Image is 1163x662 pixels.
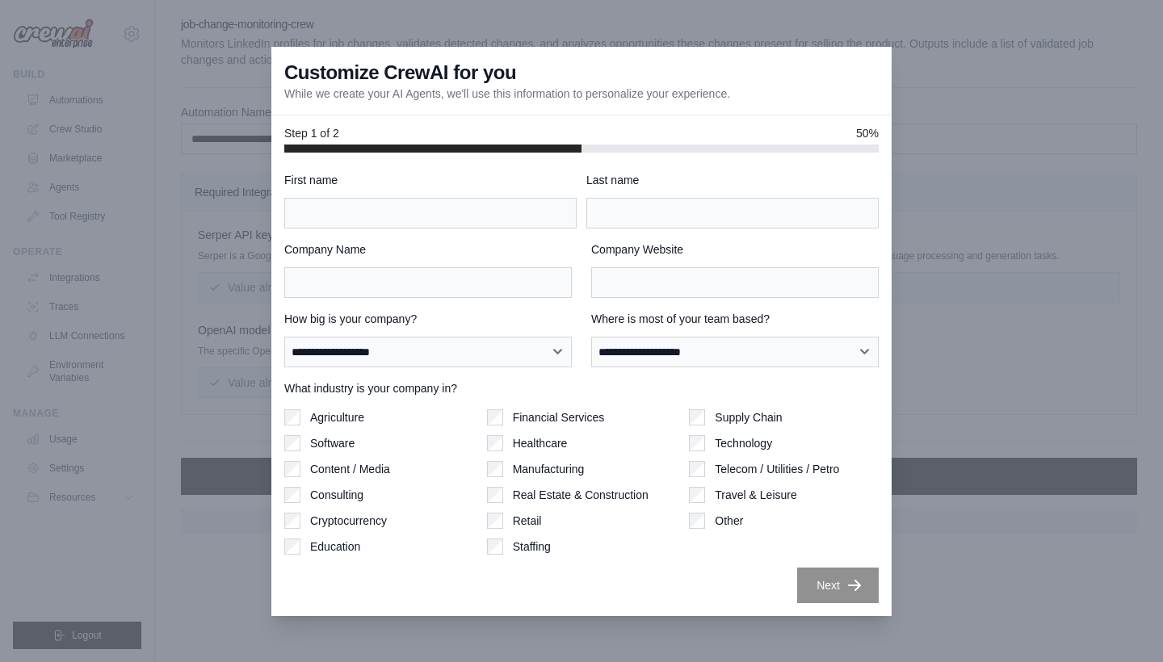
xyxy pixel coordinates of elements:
[310,487,363,503] label: Consulting
[284,241,572,258] label: Company Name
[513,409,605,425] label: Financial Services
[715,435,772,451] label: Technology
[856,125,879,141] span: 50%
[513,435,568,451] label: Healthcare
[715,487,796,503] label: Travel & Leisure
[715,409,782,425] label: Supply Chain
[715,461,839,477] label: Telecom / Utilities / Petro
[284,172,577,188] label: First name
[310,409,364,425] label: Agriculture
[284,311,572,327] label: How big is your company?
[284,86,730,102] p: While we create your AI Agents, we'll use this information to personalize your experience.
[513,487,649,503] label: Real Estate & Construction
[284,380,879,396] label: What industry is your company in?
[513,513,542,529] label: Retail
[310,435,355,451] label: Software
[284,60,516,86] h3: Customize CrewAI for you
[284,125,339,141] span: Step 1 of 2
[310,461,390,477] label: Content / Media
[715,513,743,529] label: Other
[513,538,551,555] label: Staffing
[591,311,879,327] label: Where is most of your team based?
[310,513,387,529] label: Cryptocurrency
[310,538,360,555] label: Education
[797,568,879,603] button: Next
[591,241,879,258] label: Company Website
[586,172,879,188] label: Last name
[513,461,585,477] label: Manufacturing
